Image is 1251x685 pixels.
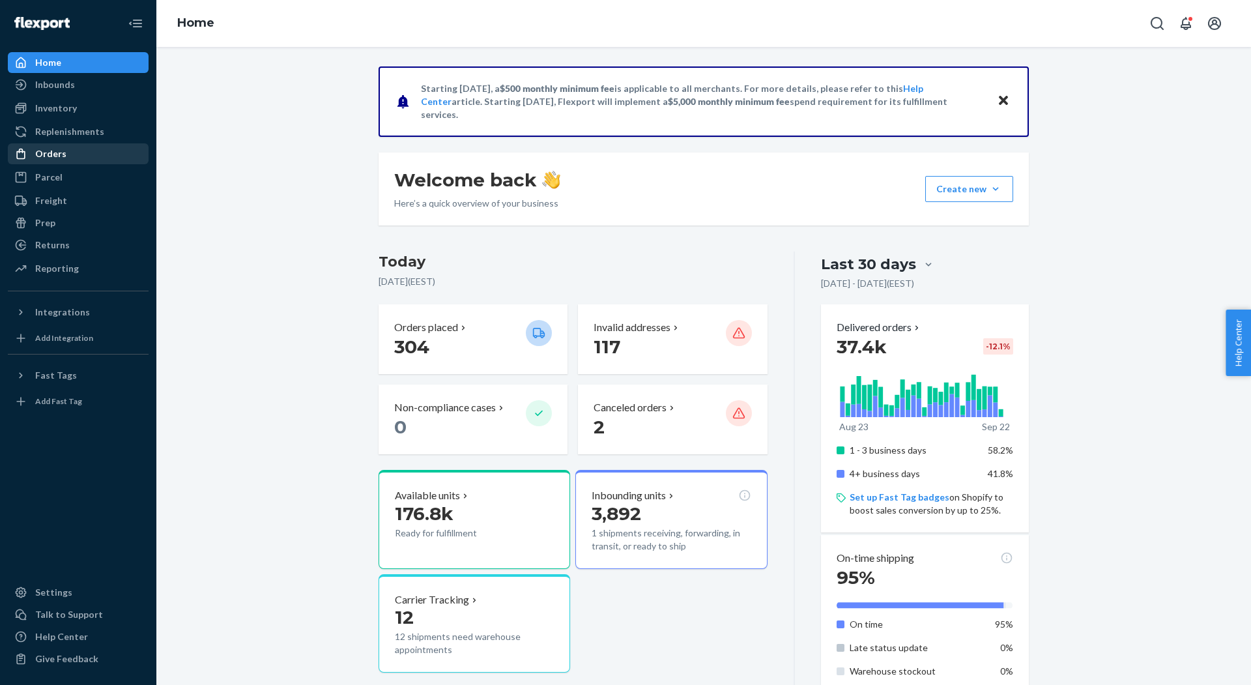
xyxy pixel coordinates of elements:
div: Give Feedback [35,652,98,665]
button: Help Center [1226,310,1251,376]
p: Available units [395,488,460,503]
p: Orders placed [394,320,458,335]
span: 41.8% [988,468,1013,479]
p: Here’s a quick overview of your business [394,197,560,210]
a: Orders [8,143,149,164]
a: Returns [8,235,149,255]
span: 304 [394,336,429,358]
p: 1 - 3 business days [850,444,978,457]
p: Canceled orders [594,400,667,415]
a: Parcel [8,167,149,188]
span: 176.8k [395,503,453,525]
a: Prep [8,212,149,233]
p: on Shopify to boost sales conversion by up to 25%. [850,491,1013,517]
a: Add Integration [8,328,149,349]
button: Open notifications [1173,10,1199,36]
span: 95% [837,566,875,589]
div: Home [35,56,61,69]
p: 4+ business days [850,467,978,480]
p: Carrier Tracking [395,592,469,607]
button: Fast Tags [8,365,149,386]
p: 1 shipments receiving, forwarding, in transit, or ready to ship [592,527,751,553]
div: Last 30 days [821,254,916,274]
div: Prep [35,216,55,229]
button: Non-compliance cases 0 [379,385,568,454]
div: Talk to Support [35,608,103,621]
button: Invalid addresses 117 [578,304,767,374]
div: Reporting [35,262,79,275]
h3: Today [379,252,768,272]
span: 95% [995,619,1013,630]
a: Add Fast Tag [8,391,149,412]
div: Add Fast Tag [35,396,82,407]
p: Late status update [850,641,978,654]
div: Settings [35,586,72,599]
div: Parcel [35,171,63,184]
div: Orders [35,147,66,160]
p: On time [850,618,978,631]
a: Home [177,16,214,30]
p: Sep 22 [982,420,1010,433]
span: 58.2% [988,445,1013,456]
p: Invalid addresses [594,320,670,335]
button: Inbounding units3,8921 shipments receiving, forwarding, in transit, or ready to ship [575,470,767,569]
a: Inbounds [8,74,149,95]
button: Integrations [8,302,149,323]
span: $5,000 monthly minimum fee [668,96,790,107]
span: 117 [594,336,620,358]
button: Create new [925,176,1013,202]
img: hand-wave emoji [542,171,560,189]
button: Close Navigation [122,10,149,36]
a: Talk to Support [8,604,149,625]
p: [DATE] ( EEST ) [379,275,768,288]
div: Help Center [35,630,88,643]
p: Non-compliance cases [394,400,496,415]
a: Inventory [8,98,149,119]
div: Inbounds [35,78,75,91]
button: Open Search Box [1144,10,1170,36]
span: 0% [1000,642,1013,653]
span: 12 [395,606,414,628]
a: Set up Fast Tag badges [850,491,949,503]
a: Help Center [8,626,149,647]
div: Replenishments [35,125,104,138]
span: 3,892 [592,503,641,525]
a: Replenishments [8,121,149,142]
div: -12.1 % [983,338,1013,355]
span: 37.4k [837,336,887,358]
img: Flexport logo [14,17,70,30]
p: On-time shipping [837,551,914,566]
p: 12 shipments need warehouse appointments [395,630,554,656]
div: Returns [35,239,70,252]
p: Starting [DATE], a is applicable to all merchants. For more details, please refer to this article... [421,82,985,121]
p: [DATE] - [DATE] ( EEST ) [821,277,914,290]
p: Inbounding units [592,488,666,503]
span: $500 monthly minimum fee [500,83,614,94]
button: Close [995,92,1012,111]
ol: breadcrumbs [167,5,225,42]
div: Fast Tags [35,369,77,382]
button: Available units176.8kReady for fulfillment [379,470,570,569]
p: Ready for fulfillment [395,527,515,540]
div: Freight [35,194,67,207]
a: Settings [8,582,149,603]
span: 0 [394,416,407,438]
div: Inventory [35,102,77,115]
p: Aug 23 [839,420,869,433]
button: Canceled orders 2 [578,385,767,454]
button: Orders placed 304 [379,304,568,374]
div: Integrations [35,306,90,319]
a: Freight [8,190,149,211]
h1: Welcome back [394,168,560,192]
span: 0% [1000,665,1013,677]
p: Warehouse stockout [850,665,978,678]
a: Reporting [8,258,149,279]
span: 2 [594,416,605,438]
button: Give Feedback [8,649,149,669]
button: Open account menu [1201,10,1228,36]
button: Delivered orders [837,320,922,335]
button: Carrier Tracking1212 shipments need warehouse appointments [379,574,570,673]
div: Add Integration [35,332,93,343]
